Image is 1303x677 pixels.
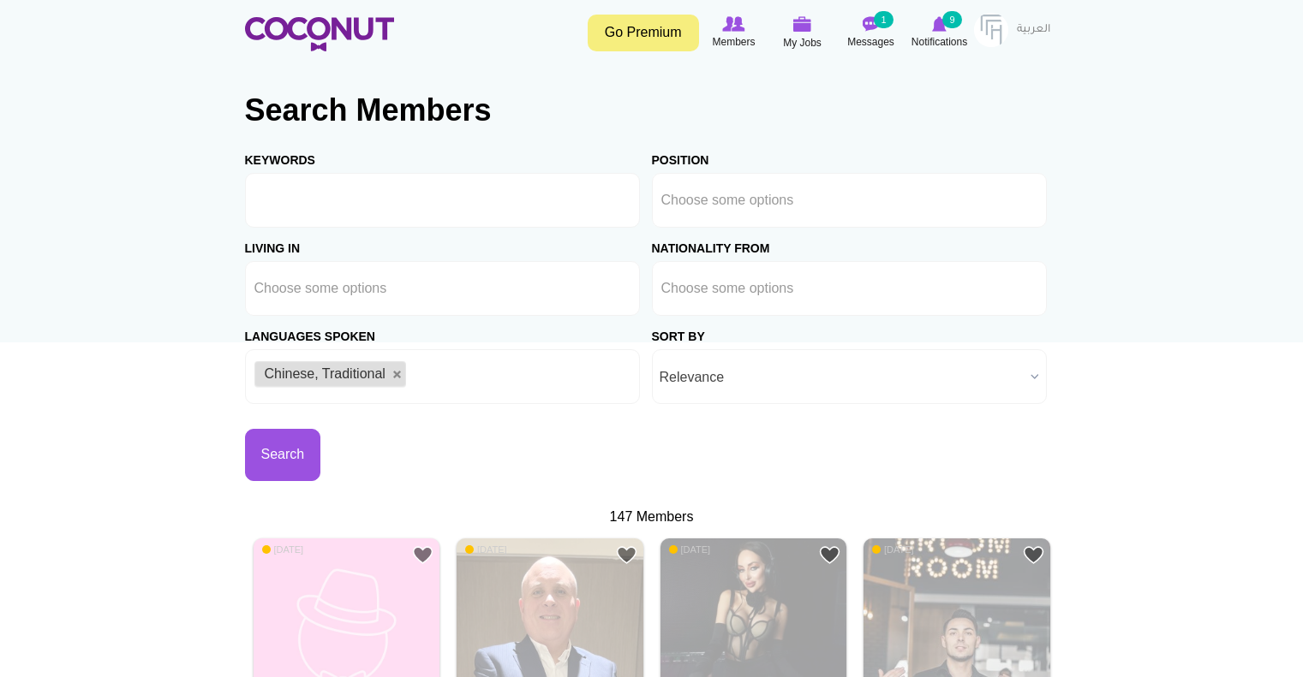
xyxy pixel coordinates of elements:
a: العربية [1008,13,1059,47]
img: Browse Members [722,16,744,32]
span: [DATE] [872,543,914,555]
a: Add to Favourites [1023,544,1044,566]
span: Chinese, Traditional [265,366,386,381]
label: Sort by [652,316,705,345]
span: [DATE] [465,543,507,555]
a: Go Premium [588,15,699,51]
img: Home [245,17,394,51]
img: My Jobs [793,16,812,32]
img: Messages [863,16,880,32]
label: Living in [245,228,301,257]
label: Position [652,140,709,169]
span: Members [712,33,755,50]
span: My Jobs [783,34,822,51]
a: Browse Members Members [700,13,768,52]
a: Add to Favourites [616,544,637,566]
a: Add to Favourites [819,544,840,566]
span: Messages [847,33,894,50]
img: Notifications [932,16,947,32]
span: Notifications [912,33,967,50]
h2: Search Members [245,90,1059,131]
small: 1 [874,11,893,28]
label: Nationality From [652,228,770,257]
a: Messages Messages 1 [837,13,906,52]
a: Add to Favourites [412,544,433,566]
a: My Jobs My Jobs [768,13,837,53]
label: Languages Spoken [245,316,375,345]
span: Relevance [660,350,1024,405]
small: 9 [942,11,961,28]
div: 147 Members [245,508,1059,527]
label: Keywords [245,140,315,169]
span: [DATE] [669,543,711,555]
span: [DATE] [262,543,304,555]
button: Search [245,429,321,481]
a: Notifications Notifications 9 [906,13,974,52]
